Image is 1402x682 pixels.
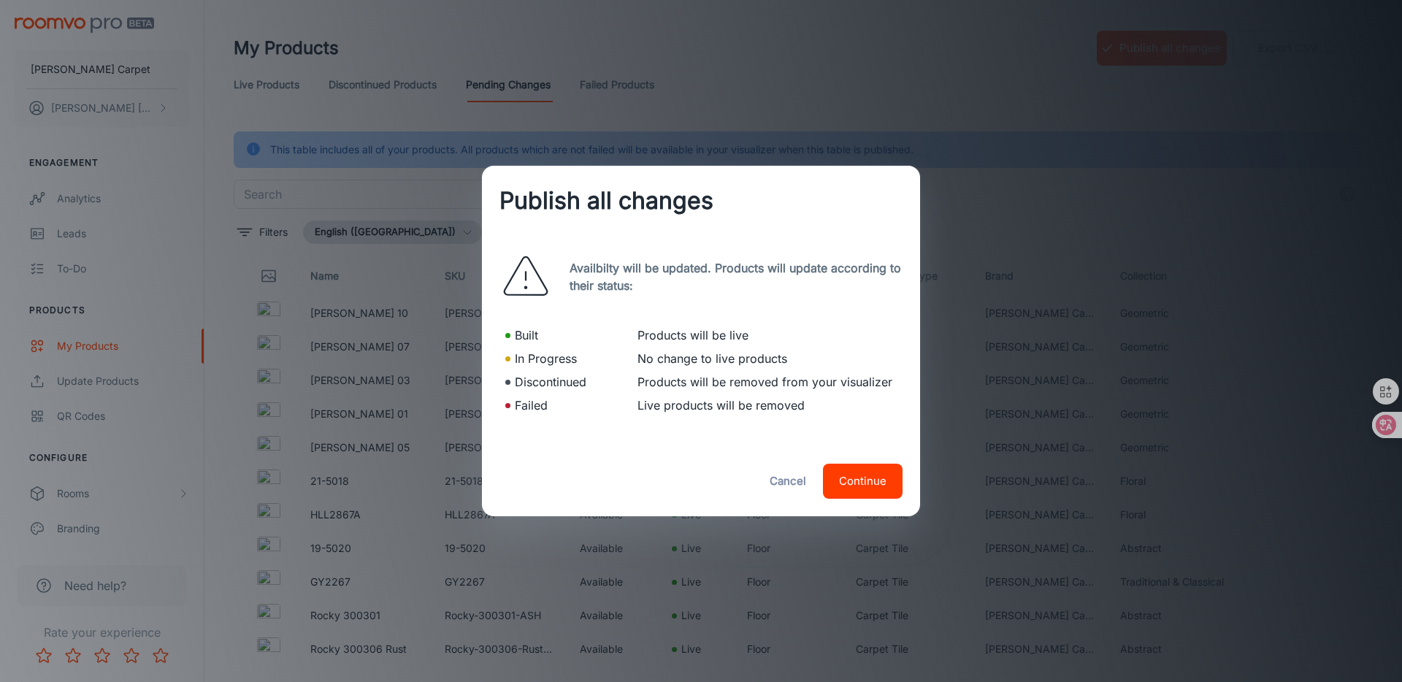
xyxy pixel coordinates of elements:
[482,166,920,236] h2: Publish all changes
[637,326,897,344] p: Products will be live
[515,326,538,344] p: Built
[637,396,897,414] p: Live products will be removed
[823,464,903,499] button: Continue
[637,373,897,391] p: Products will be removed from your visualizer
[637,350,897,367] p: No change to live products
[762,464,814,499] button: Cancel
[515,396,548,414] p: Failed
[570,259,903,294] p: Availbilty will be updated. Products will update according to their status:
[515,350,577,367] p: In Progress
[515,373,586,391] p: Discontinued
